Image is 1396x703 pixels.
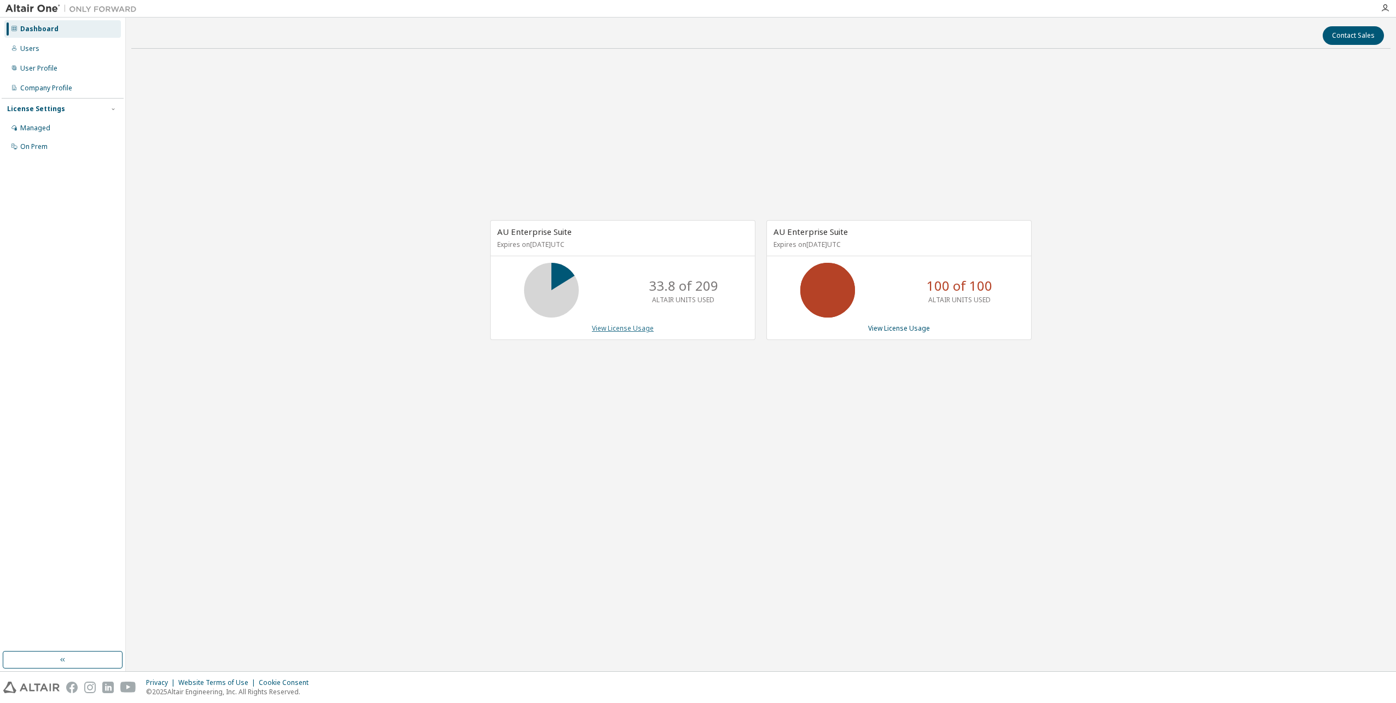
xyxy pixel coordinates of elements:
[66,682,78,693] img: facebook.svg
[652,295,714,304] p: ALTAIR UNITS USED
[868,324,930,333] a: View License Usage
[773,226,848,237] span: AU Enterprise Suite
[928,295,991,304] p: ALTAIR UNITS USED
[178,678,259,687] div: Website Terms of Use
[20,84,72,93] div: Company Profile
[20,64,57,73] div: User Profile
[592,324,654,333] a: View License Usage
[497,240,746,249] p: Expires on [DATE] UTC
[20,142,48,151] div: On Prem
[3,682,60,693] img: altair_logo.svg
[120,682,136,693] img: youtube.svg
[102,682,114,693] img: linkedin.svg
[84,682,96,693] img: instagram.svg
[146,678,178,687] div: Privacy
[773,240,1022,249] p: Expires on [DATE] UTC
[146,687,315,696] p: © 2025 Altair Engineering, Inc. All Rights Reserved.
[1323,26,1384,45] button: Contact Sales
[5,3,142,14] img: Altair One
[20,44,39,53] div: Users
[649,276,718,295] p: 33.8 of 209
[20,124,50,132] div: Managed
[497,226,572,237] span: AU Enterprise Suite
[7,105,65,113] div: License Settings
[927,276,992,295] p: 100 of 100
[20,25,59,33] div: Dashboard
[259,678,315,687] div: Cookie Consent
